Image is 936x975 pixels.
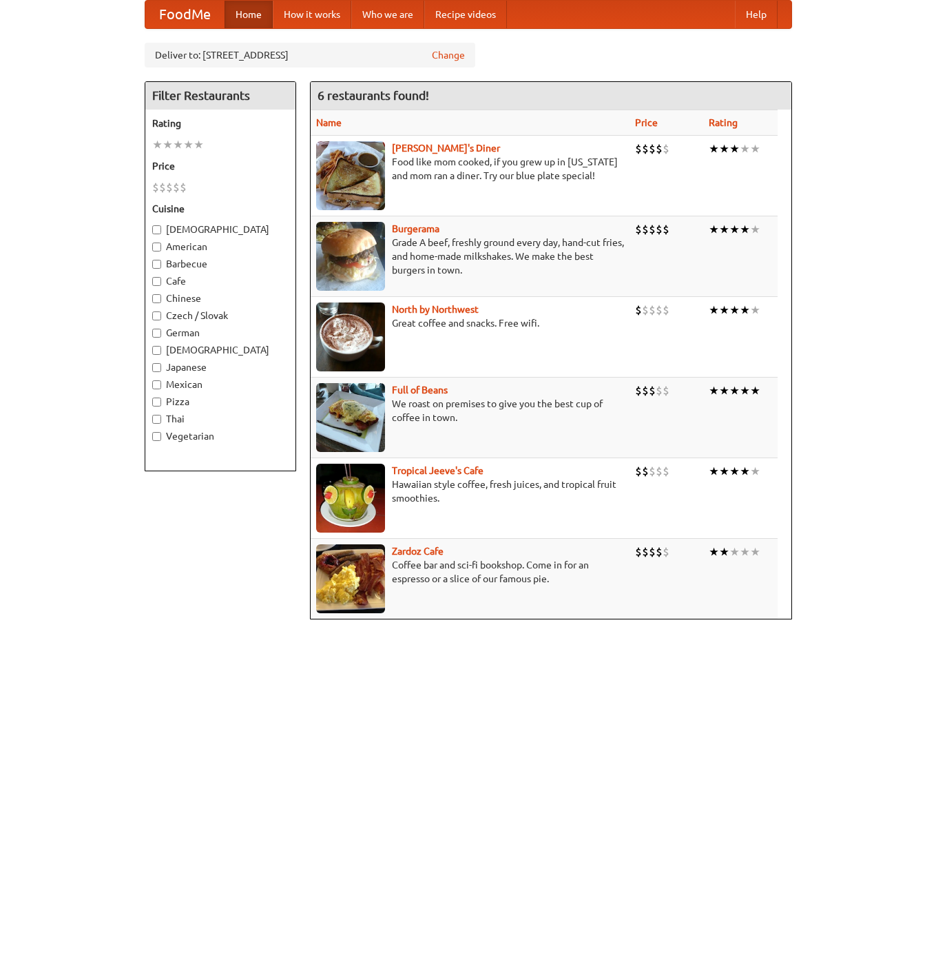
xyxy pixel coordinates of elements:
[152,429,289,443] label: Vegetarian
[709,464,719,479] li: ★
[740,222,750,237] li: ★
[152,346,161,355] input: [DEMOGRAPHIC_DATA]
[152,360,289,374] label: Japanese
[152,398,161,407] input: Pizza
[709,302,719,318] li: ★
[719,302,729,318] li: ★
[152,159,289,173] h5: Price
[709,117,738,128] a: Rating
[719,141,729,156] li: ★
[316,141,385,210] img: sallys.jpg
[145,43,475,68] div: Deliver to: [STREET_ADDRESS]
[663,222,669,237] li: $
[180,180,187,195] li: $
[392,546,444,557] a: Zardoz Cafe
[656,141,663,156] li: $
[152,116,289,130] h5: Rating
[152,378,289,391] label: Mexican
[152,274,289,288] label: Cafe
[642,544,649,560] li: $
[152,243,161,252] input: American
[635,117,658,128] a: Price
[273,1,351,28] a: How it works
[152,415,161,424] input: Thai
[740,544,750,560] li: ★
[635,383,642,398] li: $
[642,302,649,318] li: $
[642,464,649,479] li: $
[173,137,183,152] li: ★
[649,141,656,156] li: $
[729,544,740,560] li: ★
[729,302,740,318] li: ★
[642,222,649,237] li: $
[729,383,740,398] li: ★
[183,137,194,152] li: ★
[656,302,663,318] li: $
[351,1,424,28] a: Who we are
[642,141,649,156] li: $
[392,465,483,476] b: Tropical Jeeve's Cafe
[316,155,624,183] p: Food like mom cooked, if you grew up in [US_STATE] and mom ran a diner. Try our blue plate special!
[152,180,159,195] li: $
[316,558,624,586] p: Coffee bar and sci-fi bookshop. Come in for an espresso or a slice of our famous pie.
[316,316,624,330] p: Great coffee and snacks. Free wifi.
[750,302,760,318] li: ★
[152,257,289,271] label: Barbecue
[163,137,173,152] li: ★
[663,544,669,560] li: $
[432,48,465,62] a: Change
[649,383,656,398] li: $
[663,383,669,398] li: $
[316,117,342,128] a: Name
[159,180,166,195] li: $
[642,383,649,398] li: $
[424,1,507,28] a: Recipe videos
[663,464,669,479] li: $
[709,544,719,560] li: ★
[392,143,500,154] a: [PERSON_NAME]'s Diner
[656,544,663,560] li: $
[740,383,750,398] li: ★
[663,141,669,156] li: $
[152,225,161,234] input: [DEMOGRAPHIC_DATA]
[152,311,161,320] input: Czech / Slovak
[145,1,225,28] a: FoodMe
[656,222,663,237] li: $
[152,380,161,389] input: Mexican
[635,464,642,479] li: $
[740,302,750,318] li: ★
[635,544,642,560] li: $
[750,383,760,398] li: ★
[152,294,161,303] input: Chinese
[635,141,642,156] li: $
[719,383,729,398] li: ★
[152,137,163,152] li: ★
[750,544,760,560] li: ★
[152,343,289,357] label: [DEMOGRAPHIC_DATA]
[750,464,760,479] li: ★
[740,141,750,156] li: ★
[392,384,448,396] a: Full of Beans
[392,304,479,315] a: North by Northwest
[152,202,289,216] h5: Cuisine
[719,222,729,237] li: ★
[709,141,719,156] li: ★
[152,326,289,340] label: German
[225,1,273,28] a: Home
[152,329,161,338] input: German
[152,260,161,269] input: Barbecue
[194,137,204,152] li: ★
[316,464,385,533] img: jeeves.jpg
[663,302,669,318] li: $
[318,89,429,102] ng-pluralize: 6 restaurants found!
[729,464,740,479] li: ★
[735,1,778,28] a: Help
[316,478,624,505] p: Hawaiian style coffee, fresh juices, and tropical fruit smoothies.
[656,383,663,398] li: $
[392,223,439,234] a: Burgerama
[316,544,385,613] img: zardoz.jpg
[166,180,173,195] li: $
